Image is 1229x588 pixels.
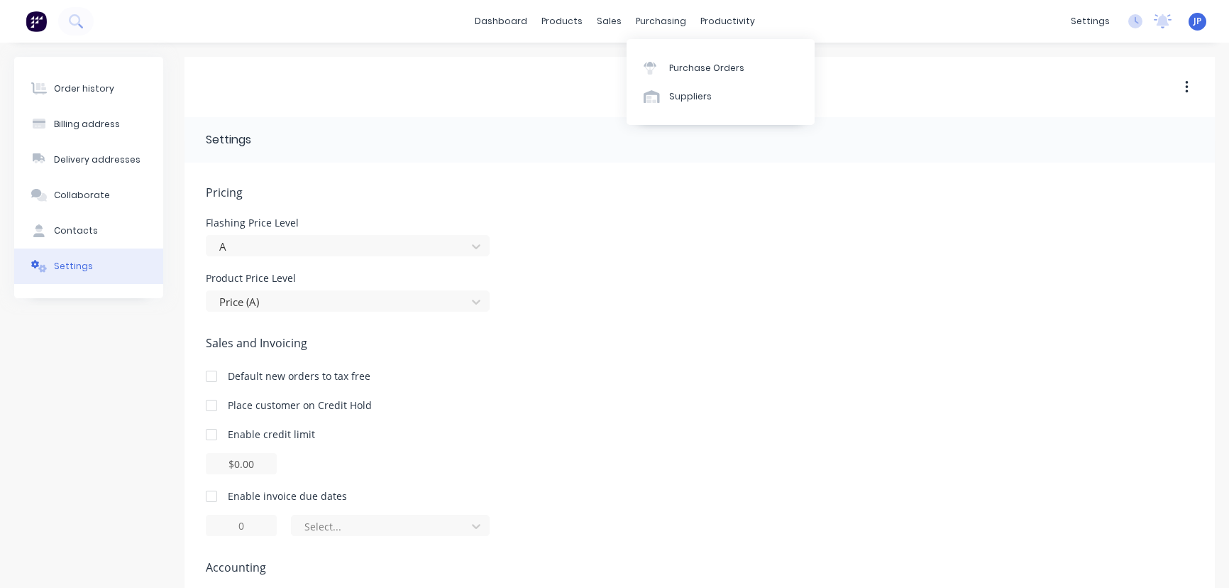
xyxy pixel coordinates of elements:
[14,142,163,178] button: Delivery addresses
[669,90,712,103] div: Suppliers
[206,184,1194,201] span: Pricing
[14,249,163,284] button: Settings
[228,398,372,413] div: Place customer on Credit Hold
[228,369,370,383] div: Default new orders to tax free
[206,515,277,536] input: 0
[14,71,163,107] button: Order history
[206,273,490,283] div: Product Price Level
[26,11,47,32] img: Factory
[206,131,251,148] div: Settings
[304,519,458,534] div: Select...
[629,11,693,32] div: purchasing
[228,489,347,503] div: Enable invoice due dates
[693,11,762,32] div: productivity
[54,224,98,237] div: Contacts
[468,11,534,32] a: dashboard
[54,82,114,95] div: Order history
[206,218,490,228] div: Flashing Price Level
[54,153,140,166] div: Delivery addresses
[14,178,163,213] button: Collaborate
[627,53,815,82] a: Purchase Orders
[206,559,1194,576] span: Accounting
[54,260,93,273] div: Settings
[228,427,315,442] div: Enable credit limit
[54,118,120,131] div: Billing address
[590,11,629,32] div: sales
[206,334,1194,352] span: Sales and Invoicing
[14,107,163,142] button: Billing address
[206,453,277,474] input: $0
[1064,11,1117,32] div: settings
[627,82,815,111] a: Suppliers
[1194,15,1201,28] span: JP
[14,213,163,249] button: Contacts
[54,189,110,202] div: Collaborate
[534,11,590,32] div: products
[669,62,744,75] div: Purchase Orders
